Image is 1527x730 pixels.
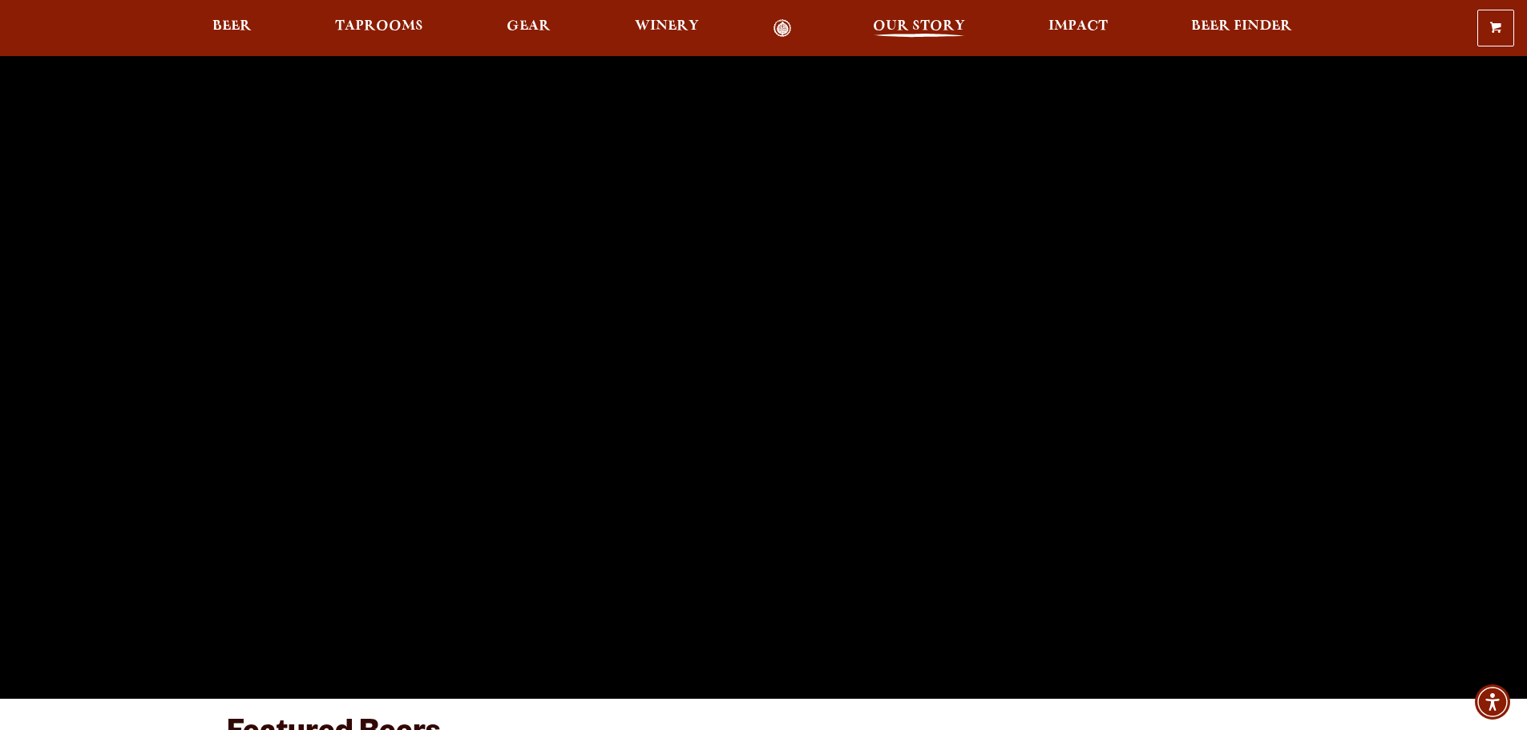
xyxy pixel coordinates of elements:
[635,20,699,33] span: Winery
[862,19,976,38] a: Our Story
[507,20,551,33] span: Gear
[753,19,813,38] a: Odell Home
[624,19,709,38] a: Winery
[1181,19,1303,38] a: Beer Finder
[202,19,262,38] a: Beer
[496,19,561,38] a: Gear
[335,20,423,33] span: Taprooms
[1048,20,1108,33] span: Impact
[1038,19,1118,38] a: Impact
[1191,20,1292,33] span: Beer Finder
[325,19,434,38] a: Taprooms
[1475,684,1510,720] div: Accessibility Menu
[212,20,252,33] span: Beer
[873,20,965,33] span: Our Story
